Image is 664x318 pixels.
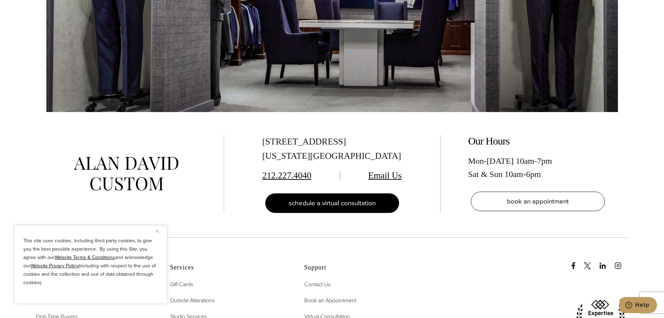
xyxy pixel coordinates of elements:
span: Blog Articles [36,296,65,304]
a: 212.227.4040 [262,170,312,180]
a: Email Us [368,170,402,180]
span: schedule a virtual consultation [289,198,376,208]
span: Outside Alterations [170,296,215,304]
a: linkedin [599,255,613,269]
a: Gift Cards [170,280,193,289]
h2: Our Hours [468,135,608,147]
h2: Services [170,264,287,272]
a: schedule a virtual consultation [265,193,399,213]
iframe: Opens a widget where you can chat to one of our agents [619,297,657,315]
span: book an appointment [507,196,569,206]
span: Book an Appointment [304,296,356,304]
button: Close [156,227,164,235]
a: Book an Appointment [304,296,356,305]
div: Mon-[DATE] 10am-7pm Sat & Sun 10am-6pm [468,154,608,181]
img: alan david custom [74,157,178,191]
p: This site uses cookies, including third party cookies, to give you the best possible experience. ... [23,237,158,287]
a: Website Terms & Conditions [55,254,115,261]
img: Close [156,230,159,233]
a: Facebook [570,255,582,269]
a: Website Privacy Policy [31,262,78,269]
span: Gift Cards [170,280,193,288]
a: Outside Alterations [170,296,215,305]
h2: Support [304,264,421,272]
a: instagram [615,255,628,269]
a: x/twitter [584,255,598,269]
a: Contact Us [304,280,330,289]
div: [STREET_ADDRESS] [US_STATE][GEOGRAPHIC_DATA] [262,135,402,163]
span: Contact Us [304,280,330,288]
a: book an appointment [471,192,605,211]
